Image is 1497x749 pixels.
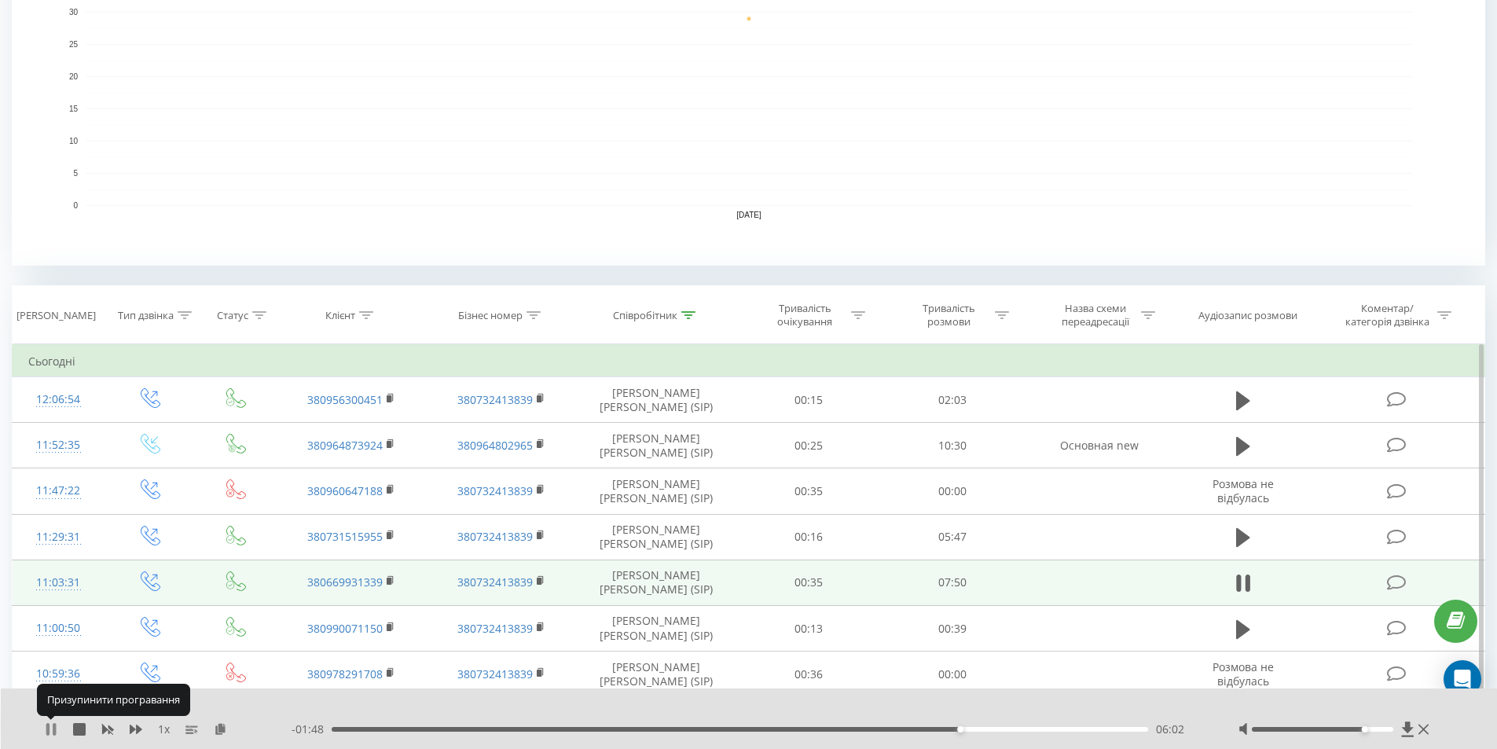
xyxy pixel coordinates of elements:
[457,438,533,453] a: 380964802965
[881,560,1025,605] td: 07:50
[292,721,332,737] span: - 01:48
[28,567,89,598] div: 11:03:31
[73,169,78,178] text: 5
[458,309,523,322] div: Бізнес номер
[69,8,79,17] text: 30
[28,384,89,415] div: 12:06:54
[217,309,248,322] div: Статус
[736,211,761,219] text: [DATE]
[69,137,79,145] text: 10
[457,621,533,636] a: 380732413839
[28,613,89,644] div: 11:00:50
[73,201,78,210] text: 0
[307,666,383,681] a: 380978291708
[13,346,1485,377] td: Сьогодні
[1213,476,1274,505] span: Розмова не відбулась
[1053,302,1137,329] div: Назва схеми переадресації
[737,514,881,560] td: 00:16
[28,522,89,553] div: 11:29:31
[1024,423,1173,468] td: Основная new
[457,666,533,681] a: 380732413839
[457,575,533,589] a: 380732413839
[118,309,174,322] div: Тип дзвінка
[576,652,737,697] td: [PERSON_NAME] [PERSON_NAME] (SIP)
[576,377,737,423] td: [PERSON_NAME] [PERSON_NAME] (SIP)
[576,468,737,514] td: [PERSON_NAME] [PERSON_NAME] (SIP)
[307,529,383,544] a: 380731515955
[307,392,383,407] a: 380956300451
[1156,721,1184,737] span: 06:02
[613,309,677,322] div: Співробітник
[69,72,79,81] text: 20
[1213,659,1274,688] span: Розмова не відбулась
[957,726,963,732] div: Accessibility label
[881,468,1025,514] td: 00:00
[1444,660,1481,698] div: Open Intercom Messenger
[457,392,533,407] a: 380732413839
[576,606,737,652] td: [PERSON_NAME] [PERSON_NAME] (SIP)
[576,560,737,605] td: [PERSON_NAME] [PERSON_NAME] (SIP)
[28,475,89,506] div: 11:47:22
[69,105,79,113] text: 15
[737,468,881,514] td: 00:35
[307,438,383,453] a: 380964873924
[737,652,881,697] td: 00:36
[1362,726,1368,732] div: Accessibility label
[881,514,1025,560] td: 05:47
[457,529,533,544] a: 380732413839
[28,659,89,689] div: 10:59:36
[325,309,355,322] div: Клієнт
[737,423,881,468] td: 00:25
[737,606,881,652] td: 00:13
[307,483,383,498] a: 380960647188
[576,423,737,468] td: [PERSON_NAME] [PERSON_NAME] (SIP)
[69,40,79,49] text: 25
[881,377,1025,423] td: 02:03
[457,483,533,498] a: 380732413839
[737,377,881,423] td: 00:15
[307,621,383,636] a: 380990071150
[1198,309,1297,322] div: Аудіозапис розмови
[1341,302,1433,329] div: Коментар/категорія дзвінка
[37,684,190,715] div: Призупинити програвання
[907,302,991,329] div: Тривалість розмови
[158,721,170,737] span: 1 x
[307,575,383,589] a: 380669931339
[17,309,96,322] div: [PERSON_NAME]
[881,606,1025,652] td: 00:39
[576,514,737,560] td: [PERSON_NAME] [PERSON_NAME] (SIP)
[737,560,881,605] td: 00:35
[881,423,1025,468] td: 10:30
[28,430,89,461] div: 11:52:35
[763,302,847,329] div: Тривалість очікування
[881,652,1025,697] td: 00:00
